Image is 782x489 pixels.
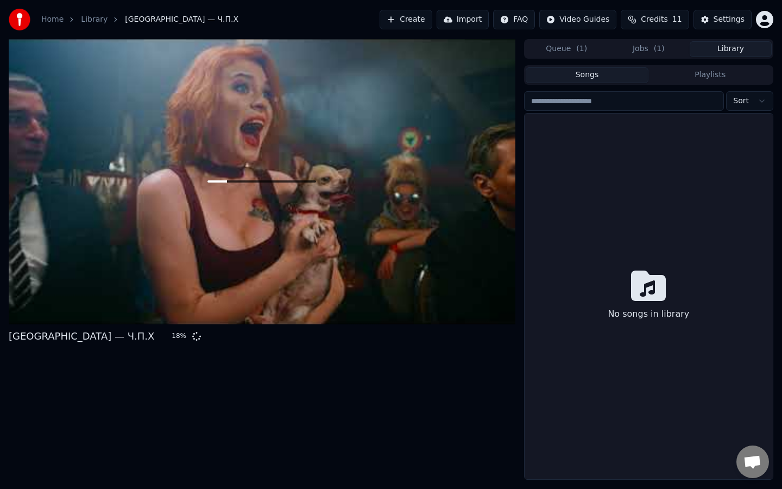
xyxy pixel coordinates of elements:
[648,67,772,83] button: Playlists
[621,10,689,29] button: Credits11
[380,10,432,29] button: Create
[493,10,535,29] button: FAQ
[526,67,649,83] button: Songs
[714,14,745,25] div: Settings
[41,14,238,25] nav: breadcrumb
[641,14,667,25] span: Credits
[125,14,238,25] span: [GEOGRAPHIC_DATA] — Ч.П.Х
[437,10,489,29] button: Import
[736,446,769,478] div: Open chat
[672,14,682,25] span: 11
[172,332,188,341] div: 18 %
[9,329,154,344] div: [GEOGRAPHIC_DATA] — Ч.П.Х
[539,10,616,29] button: Video Guides
[81,14,108,25] a: Library
[603,303,693,325] div: No songs in library
[690,41,772,57] button: Library
[41,14,64,25] a: Home
[526,41,608,57] button: Queue
[654,43,665,54] span: ( 1 )
[693,10,752,29] button: Settings
[733,96,749,106] span: Sort
[576,43,587,54] span: ( 1 )
[608,41,690,57] button: Jobs
[9,9,30,30] img: youka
